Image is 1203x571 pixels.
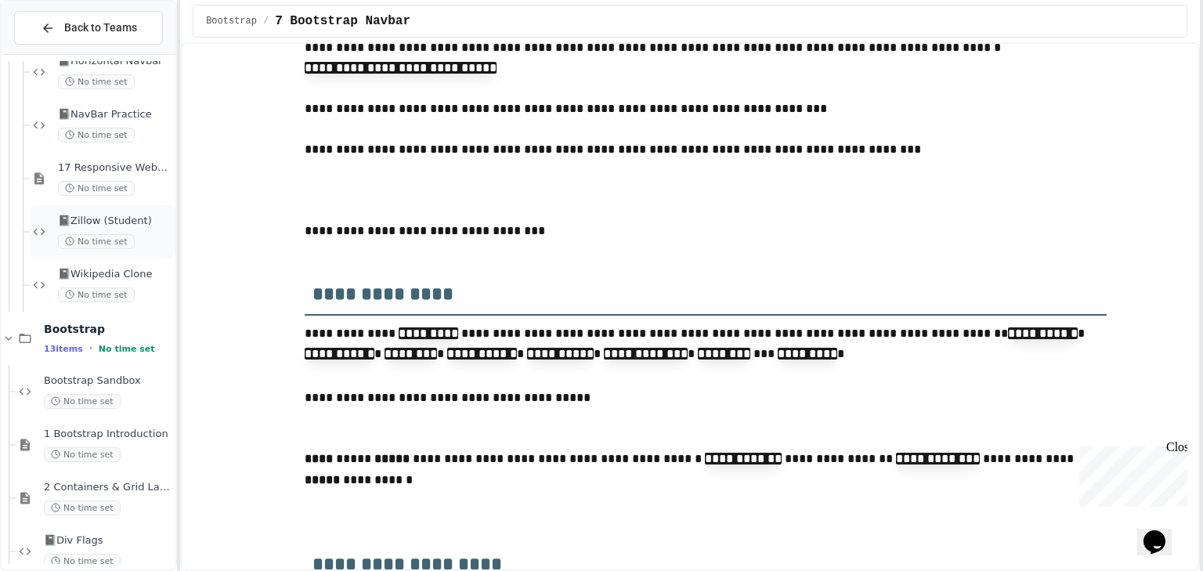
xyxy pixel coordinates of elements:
[44,428,172,441] span: 1 Bootstrap Introduction
[1137,508,1187,555] iframe: chat widget
[44,447,121,462] span: No time set
[58,108,172,121] span: 📓NavBar Practice
[58,74,135,89] span: No time set
[64,20,137,36] span: Back to Teams
[58,161,172,175] span: 17 Responsive Websites
[14,11,163,45] button: Back to Teams
[58,234,135,249] span: No time set
[275,12,410,31] span: 7 Bootstrap Navbar
[6,6,108,99] div: Chat with us now!Close
[99,344,155,354] span: No time set
[58,215,172,228] span: 📓Zillow (Student)
[44,501,121,515] span: No time set
[263,15,269,27] span: /
[58,181,135,196] span: No time set
[44,322,172,336] span: Bootstrap
[206,15,257,27] span: Bootstrap
[44,344,83,354] span: 13 items
[58,55,172,68] span: 📓Horizontal Navbar
[44,374,172,388] span: Bootstrap Sandbox
[58,268,172,281] span: 📓Wikipedia Clone
[44,534,172,548] span: 📓Div Flags
[44,481,172,494] span: 2 Containers & Grid Layout
[58,128,135,143] span: No time set
[44,554,121,569] span: No time set
[89,342,92,355] span: •
[58,287,135,302] span: No time set
[44,394,121,409] span: No time set
[1073,440,1187,507] iframe: chat widget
